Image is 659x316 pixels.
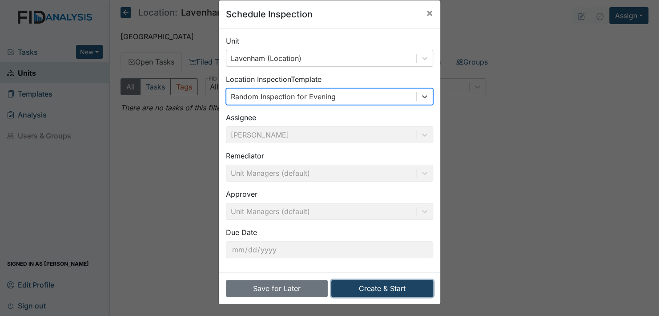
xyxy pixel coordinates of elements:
label: Remediator [226,150,264,161]
label: Unit [226,36,239,46]
button: Close [419,0,440,25]
button: Create & Start [331,280,433,297]
h5: Schedule Inspection [226,8,313,21]
label: Location Inspection Template [226,74,321,85]
label: Due Date [226,227,257,238]
label: Assignee [226,112,256,123]
div: Random Inspection for Evening [231,91,336,102]
span: × [426,6,433,19]
div: Lavenham (Location) [231,53,301,64]
button: Save for Later [226,280,328,297]
label: Approver [226,189,257,199]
